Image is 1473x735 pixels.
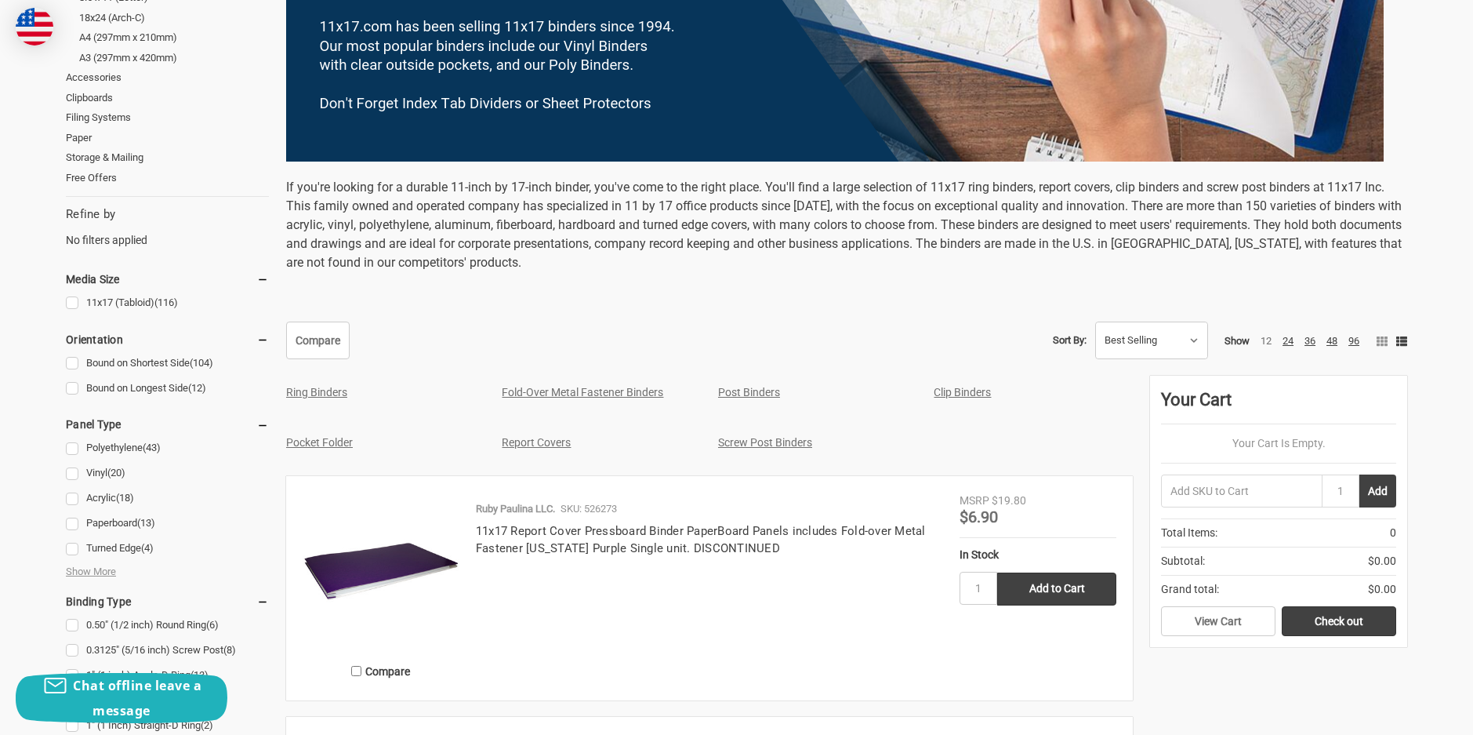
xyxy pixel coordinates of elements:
[718,436,812,449] a: Screw Post Binders
[1161,435,1396,452] p: Your Cart Is Empty.
[66,538,269,559] a: Turned Edge
[303,658,459,684] label: Compare
[73,677,201,719] span: Chat offline leave a message
[1053,329,1087,352] label: Sort By:
[16,8,53,45] img: duty and tax information for United States
[206,619,219,631] span: (6)
[718,386,780,398] a: Post Binders
[66,353,269,374] a: Bound on Shortest Side
[1282,606,1396,636] a: Check out
[66,415,269,434] h5: Panel Type
[1161,525,1217,541] span: Total Items:
[143,442,161,453] span: (43)
[16,673,227,723] button: Chat offline leave a message
[286,180,1402,270] span: If you're looking for a durable 11-inch by 17-inch binder, you've come to the right place. You'll...
[66,88,269,108] a: Clipboards
[960,493,989,509] div: MSRP
[66,378,269,399] a: Bound on Longest Side
[66,640,269,661] a: 0.3125" (5/16 inch) Screw Post
[286,322,350,359] a: Compare
[992,494,1026,507] span: $19.80
[66,206,269,248] div: No filters applied
[1359,475,1396,508] button: Add
[997,573,1116,606] input: Add to Cart
[1261,335,1272,347] a: 12
[502,436,571,449] a: Report Covers
[66,270,269,289] h5: Media Size
[502,386,663,398] a: Fold-Over Metal Fastener Binders
[1344,693,1473,735] iframe: Google Customer Reviews
[188,382,206,394] span: (12)
[223,644,236,656] span: (8)
[960,547,1116,563] div: In Stock
[303,493,459,649] img: 11x17 Report Cover Pressboard Binder PaperBoard Panels includes Fold-over Metal Fastener Louisian...
[66,513,269,534] a: Paperboard
[476,524,926,556] a: 11x17 Report Cover Pressboard Binder PaperBoard Panels includes Fold-over Metal Fastener [US_STAT...
[1283,335,1293,347] a: 24
[107,467,125,478] span: (20)
[1368,581,1396,598] span: $0.00
[1348,335,1359,347] a: 96
[1224,335,1250,347] span: Show
[66,665,269,686] a: 1" (1 inch) Angle-D Ring
[66,147,269,168] a: Storage & Mailing
[66,615,269,636] a: 0.50" (1/2 inch) Round Ring
[1368,553,1396,569] span: $0.00
[66,592,269,611] h5: Binding Type
[141,542,154,554] span: (4)
[934,386,991,398] a: Clip Binders
[79,8,269,28] a: 18x24 (Arch-C)
[1326,335,1337,347] a: 48
[1161,581,1219,598] span: Grand total:
[1390,525,1396,541] span: 0
[201,719,213,731] span: (2)
[66,438,269,459] a: Polyethylene
[66,564,116,580] span: Show More
[561,501,617,517] p: SKU: 526273
[190,669,209,681] span: (13)
[1304,335,1315,347] a: 36
[66,293,269,314] a: 11x17 (Tabloid)
[154,297,178,308] span: (116)
[66,463,269,484] a: Vinyl
[1161,387,1396,424] div: Your Cart
[66,128,269,148] a: Paper
[116,492,134,504] span: (18)
[137,517,155,529] span: (13)
[1161,553,1205,569] span: Subtotal:
[66,206,269,224] h5: Refine by
[66,67,269,88] a: Accessories
[1161,475,1322,508] input: Add SKU to Cart
[286,436,353,449] a: Pocket Folder
[66,330,269,349] h5: Orientation
[79,27,269,48] a: A4 (297mm x 210mm)
[476,501,555,517] p: Ruby Paulina LLC.
[190,357,213,369] span: (104)
[960,508,998,526] span: $6.90
[66,107,269,128] a: Filing Systems
[351,666,361,676] input: Compare
[1161,606,1275,636] a: View Cart
[66,488,269,509] a: Acrylic
[286,386,347,398] a: Ring Binders
[79,48,269,68] a: A3 (297mm x 420mm)
[66,168,269,188] a: Free Offers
